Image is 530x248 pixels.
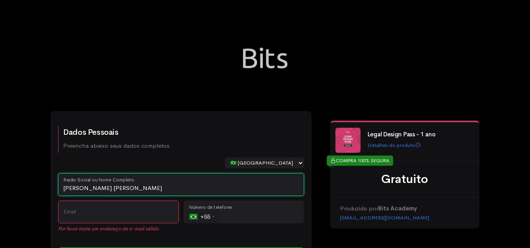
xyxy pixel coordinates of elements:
img: Bits Academy [226,19,304,97]
div: Gratuito [340,170,470,188]
a: Detalhes do produto [368,142,421,148]
a: [EMAIL_ADDRESS][DOMAIN_NAME] [340,214,429,221]
h4: Legal Design Pass - 1 ano [368,131,472,138]
img: LEGAL%20DESIGN_Ementa%20Banco%20Semear%20(600%C2%A0%C3%97%C2%A0600%C2%A0px)%20(1).png [335,128,361,153]
p: Produzido por [340,204,470,213]
div: COMPRA 100% SEGURA [327,156,393,166]
input: Nome Completo [58,173,304,196]
h2: Dados Pessoais [63,128,169,137]
p: Preencha abaixo seus dados completos [63,141,169,150]
div: +55 [189,210,217,223]
input: Email [58,201,179,223]
strong: Bits Academy [378,205,417,212]
em: Por favor insira um endereço de e-mail válido [58,225,179,233]
div: Brazil (Brasil): +55 [186,210,217,223]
